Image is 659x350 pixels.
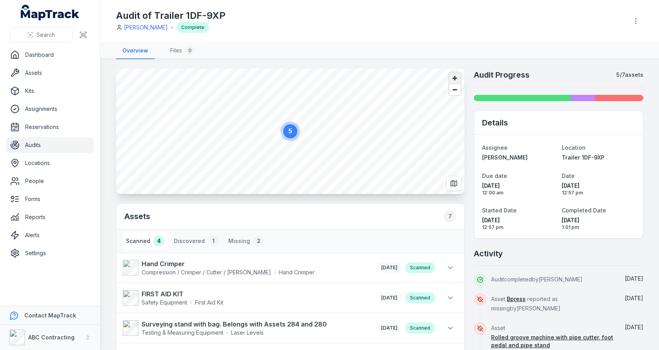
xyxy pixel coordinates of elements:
[482,182,555,190] span: [DATE]
[446,176,461,191] button: Switch to Map View
[142,299,187,306] span: Safety Equipment
[562,154,635,161] a: Trailer 1DF-9XP
[381,325,397,331] span: [DATE]
[381,295,397,301] span: [DATE]
[562,154,604,161] span: Trailer 1DF-9XP
[123,289,369,306] a: FIRST AID KITSafety EquipmentFirst Aid Kit
[482,216,555,230] time: 19/08/2025, 12:57:31 pm
[279,268,315,276] span: Hand Crimper
[6,209,94,225] a: Reports
[449,73,461,84] button: Zoom in
[124,24,168,31] a: [PERSON_NAME]
[625,275,643,282] span: [DATE]
[482,154,555,161] a: [PERSON_NAME]
[142,259,315,268] strong: Hand Crimper
[153,236,164,247] div: 4
[625,324,643,330] time: 19/08/2025, 1:01:09 pm
[142,289,223,299] strong: FIRST AID KIT
[208,236,219,247] div: 1
[625,295,643,301] span: [DATE]
[123,232,167,250] button: Scanned4
[6,65,94,81] a: Assets
[482,190,555,196] span: 12:00 am
[405,262,435,273] div: Scanned
[482,144,508,151] span: Assignee
[625,275,643,282] time: 19/08/2025, 1:01:09 pm
[24,312,76,319] strong: Contact MapTrack
[6,245,94,261] a: Settings
[381,295,397,301] time: 19/08/2025, 12:59:50 pm
[6,191,94,207] a: Forms
[116,43,155,59] a: Overview
[6,227,94,243] a: Alerts
[164,43,201,59] a: Files0
[562,144,586,151] span: Location
[491,334,613,349] a: Rolled groove machine with pipe cutter, foot pedal and pipe stand
[231,329,264,337] span: Laser Levels
[142,329,223,337] span: Testing & Measuring Equipment
[482,172,507,179] span: Due date
[9,27,73,42] button: Search
[482,117,508,128] h2: Details
[177,22,209,33] div: Complete
[36,31,55,39] span: Search
[562,172,575,179] span: Date
[562,182,635,196] time: 19/08/2025, 12:57:04 pm
[123,319,369,337] a: Surveying stand with bag. Belongs with Assets 284 and 280Testing & Measuring EquipmentLaser Levels
[482,207,517,214] span: Started Date
[474,248,503,259] h2: Activity
[474,69,530,80] h2: Audit Progress
[116,9,226,22] h1: Audit of Trailer 1DF-9XP
[123,259,369,276] a: Hand CrimperCompression / Crimper / Cutter / [PERSON_NAME]Hand Crimper
[405,292,435,303] div: Scanned
[6,173,94,189] a: People
[482,224,555,230] span: 12:57 pm
[171,232,222,250] button: Discovered1
[6,101,94,117] a: Assignments
[185,46,195,55] div: 0
[491,276,583,283] span: Audit completed by [PERSON_NAME]
[124,210,456,223] h2: Assets
[491,296,561,312] span: Asset reported as missing by [PERSON_NAME]
[625,324,643,330] span: [DATE]
[616,71,643,79] strong: 5 / 7 assets
[6,47,94,63] a: Dashboard
[381,265,397,270] span: [DATE]
[253,236,264,247] div: 2
[142,268,271,276] span: Compression / Crimper / Cutter / [PERSON_NAME]
[625,295,643,301] time: 19/08/2025, 1:01:09 pm
[289,128,292,134] text: 5
[449,84,461,95] button: Zoom out
[482,182,555,196] time: 31/08/2025, 12:00:00 am
[562,216,635,230] time: 19/08/2025, 1:01:09 pm
[6,137,94,153] a: Audits
[562,207,606,214] span: Completed Date
[562,224,635,230] span: 1:01 pm
[405,323,435,334] div: Scanned
[28,334,75,341] strong: ABC Contracting
[6,83,94,99] a: Kits
[6,119,94,135] a: Reservations
[6,155,94,171] a: Locations
[142,319,327,329] strong: Surveying stand with bag. Belongs with Assets 284 and 280
[381,265,397,270] time: 19/08/2025, 12:59:47 pm
[562,182,635,190] span: [DATE]
[381,325,397,331] time: 19/08/2025, 12:59:53 pm
[507,295,526,303] a: Bpress
[195,299,223,306] span: First Aid Kit
[116,69,464,194] canvas: Map
[482,216,555,224] span: [DATE]
[562,190,635,196] span: 12:57 pm
[225,232,267,250] button: Missing2
[562,216,635,224] span: [DATE]
[21,5,80,20] a: MapTrack
[444,210,456,223] div: 7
